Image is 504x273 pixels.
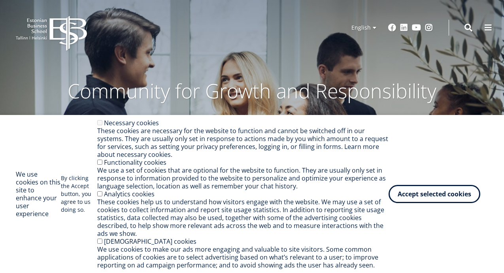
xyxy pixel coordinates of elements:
[97,245,389,269] div: We use cookies to make our ads more engaging and valuable to site visitors. Some common applicati...
[104,158,166,167] label: Functionality cookies
[104,237,196,246] label: [DEMOGRAPHIC_DATA] cookies
[97,198,389,237] div: These cookies help us to understand how visitors engage with the website. We may use a set of coo...
[412,24,421,32] a: Youtube
[425,24,433,32] a: Instagram
[400,24,408,32] a: Linkedin
[388,24,396,32] a: Facebook
[61,174,97,214] p: By clicking the Accept button, you agree to us doing so.
[104,190,155,198] label: Analytics cookies
[97,127,389,158] div: These cookies are necessary for the website to function and cannot be switched off in our systems...
[389,185,480,203] button: Accept selected cookies
[97,166,389,190] div: We use a set of cookies that are optional for the website to function. They are usually only set ...
[16,170,61,218] h2: We use cookies on this site to enhance your user experience
[43,79,462,103] p: Community for Growth and Responsibility
[104,119,159,127] label: Necessary cookies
